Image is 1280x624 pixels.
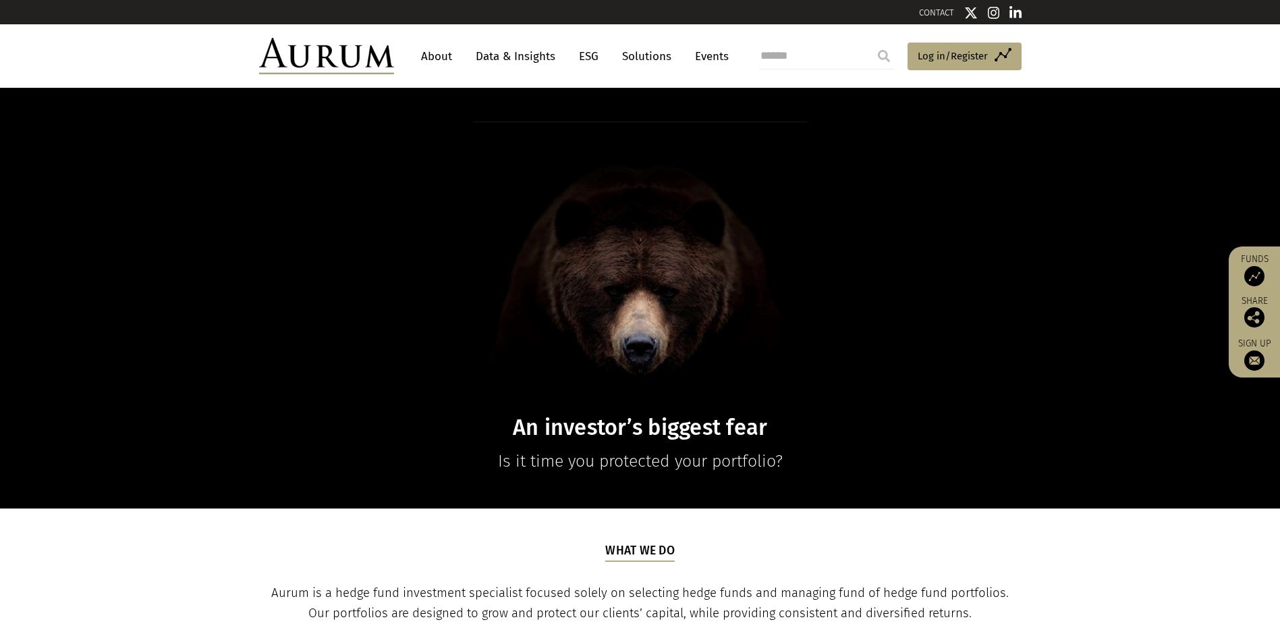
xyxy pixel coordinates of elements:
[1235,338,1273,371] a: Sign up
[1235,253,1273,286] a: Funds
[615,44,678,69] a: Solutions
[964,6,978,20] img: Twitter icon
[572,44,605,69] a: ESG
[688,44,729,69] a: Events
[988,6,1000,20] img: Instagram icon
[1244,266,1264,286] img: Access Funds
[469,44,562,69] a: Data & Insights
[605,542,675,561] h5: What we do
[870,43,897,70] input: Submit
[919,7,954,18] a: CONTACT
[380,448,901,475] p: Is it time you protected your portfolio?
[1235,296,1273,328] div: Share
[908,43,1022,71] a: Log in/Register
[259,38,394,74] img: Aurum
[1244,307,1264,328] img: Share this post
[1009,6,1022,20] img: Linkedin icon
[1244,350,1264,371] img: Sign up to our newsletter
[918,48,988,64] span: Log in/Register
[380,415,901,441] h1: An investor’s biggest fear
[414,44,459,69] a: About
[271,586,1009,621] span: Aurum is a hedge fund investment specialist focused solely on selecting hedge funds and managing ...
